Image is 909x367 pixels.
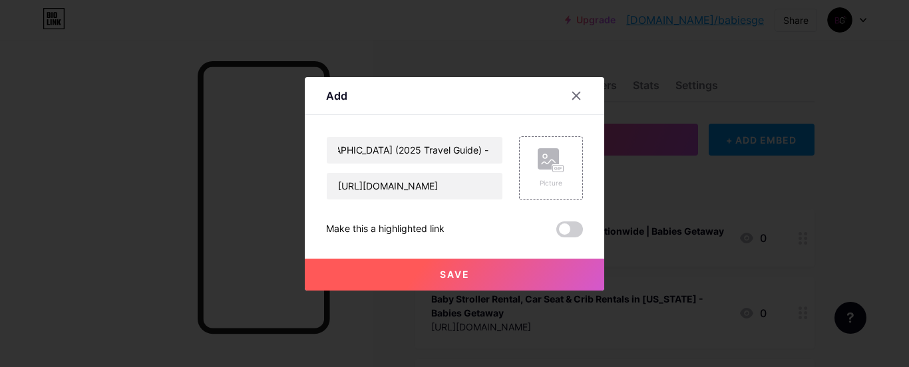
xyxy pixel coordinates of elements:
[327,137,502,164] input: Title
[326,88,347,104] div: Add
[326,221,445,237] div: Make this a highlighted link
[538,178,564,188] div: Picture
[440,269,470,280] span: Save
[327,173,502,199] input: URL
[305,259,604,291] button: Save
